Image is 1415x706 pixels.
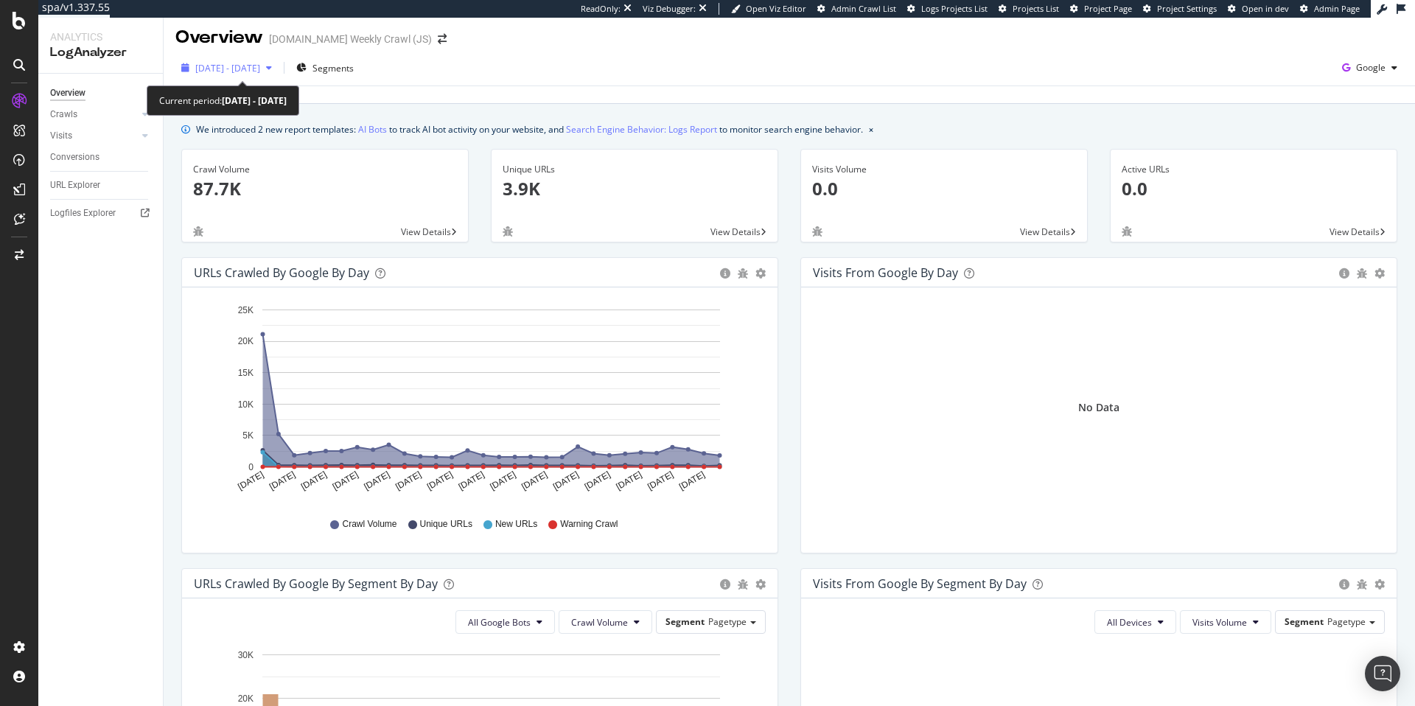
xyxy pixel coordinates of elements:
button: All Devices [1094,610,1176,634]
span: Logs Projects List [921,3,988,14]
text: [DATE] [646,469,675,492]
text: [DATE] [394,469,423,492]
text: [DATE] [614,469,643,492]
text: [DATE] [236,469,265,492]
span: All Devices [1107,616,1152,629]
button: Google [1336,56,1403,80]
span: View Details [1020,226,1070,238]
button: Visits Volume [1180,610,1271,634]
button: All Google Bots [455,610,555,634]
div: bug [193,226,203,237]
text: [DATE] [299,469,329,492]
text: 30K [238,650,254,660]
div: arrow-right-arrow-left [438,34,447,44]
div: gear [1374,579,1385,590]
span: Project Settings [1157,3,1217,14]
div: bug [738,579,748,590]
div: Viz Debugger: [643,3,696,15]
button: Crawl Volume [559,610,652,634]
div: circle-info [720,579,730,590]
span: Open in dev [1242,3,1289,14]
span: Unique URLs [420,518,472,531]
a: Admin Crawl List [817,3,896,15]
p: 87.7K [193,176,457,201]
span: Crawl Volume [342,518,396,531]
span: Crawl Volume [571,616,628,629]
div: gear [755,268,766,279]
span: Open Viz Editor [746,3,806,14]
div: No Data [1078,400,1119,415]
a: Search Engine Behavior: Logs Report [566,122,717,137]
div: A chart. [194,299,766,504]
a: Overview [50,85,153,101]
div: Conversions [50,150,99,165]
text: [DATE] [457,469,486,492]
div: URLs Crawled by Google By Segment By Day [194,576,438,591]
text: 20K [238,693,254,704]
div: Overview [50,85,85,101]
text: [DATE] [520,469,549,492]
div: URL Explorer [50,178,100,193]
text: 5K [242,430,254,441]
text: [DATE] [362,469,391,492]
text: 20K [238,337,254,347]
text: [DATE] [488,469,517,492]
div: bug [1357,268,1367,279]
span: Admin Crawl List [831,3,896,14]
div: bug [1357,579,1367,590]
text: 15K [238,368,254,378]
span: [DATE] - [DATE] [195,62,260,74]
button: Segments [290,56,360,80]
a: URL Explorer [50,178,153,193]
a: Project Settings [1143,3,1217,15]
span: View Details [710,226,761,238]
span: Pagetype [708,615,747,628]
div: Logfiles Explorer [50,206,116,221]
div: Overview [175,25,263,50]
div: URLs Crawled by Google by day [194,265,369,280]
span: View Details [1330,226,1380,238]
b: [DATE] - [DATE] [222,94,287,107]
text: [DATE] [331,469,360,492]
div: info banner [181,122,1397,137]
div: Crawls [50,107,77,122]
div: Current period: [159,92,287,109]
span: Project Page [1084,3,1132,14]
text: 10K [238,399,254,410]
a: Admin Page [1300,3,1360,15]
a: Visits [50,128,138,144]
span: View Details [401,226,451,238]
p: 0.0 [812,176,1076,201]
text: [DATE] [551,469,581,492]
a: Crawls [50,107,138,122]
text: [DATE] [425,469,455,492]
div: circle-info [720,268,730,279]
a: Conversions [50,150,153,165]
button: [DATE] - [DATE] [175,56,278,80]
span: Visits Volume [1192,616,1247,629]
div: Crawl Volume [193,163,457,176]
div: Unique URLs [503,163,766,176]
a: Logfiles Explorer [50,206,153,221]
div: circle-info [1339,579,1349,590]
div: Visits from Google by day [813,265,958,280]
span: Projects List [1013,3,1059,14]
div: Visits from Google By Segment By Day [813,576,1027,591]
span: Segments [312,62,354,74]
p: 0.0 [1122,176,1386,201]
div: bug [812,226,822,237]
text: [DATE] [268,469,297,492]
text: 25K [238,305,254,315]
span: Admin Page [1314,3,1360,14]
div: Visits Volume [812,163,1076,176]
p: 3.9K [503,176,766,201]
a: Logs Projects List [907,3,988,15]
a: Project Page [1070,3,1132,15]
span: All Google Bots [468,616,531,629]
div: bug [1122,226,1132,237]
div: bug [503,226,513,237]
span: New URLs [495,518,537,531]
div: Analytics [50,29,151,44]
div: bug [738,268,748,279]
text: 0 [248,462,254,472]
